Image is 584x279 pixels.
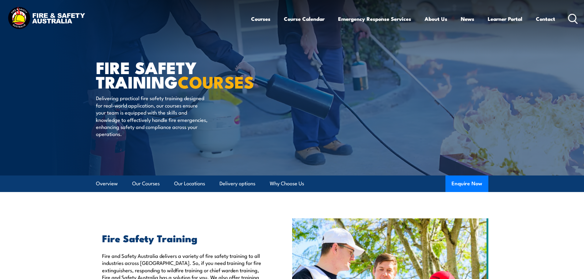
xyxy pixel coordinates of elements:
[536,11,555,27] a: Contact
[132,175,160,192] a: Our Courses
[96,60,247,89] h1: FIRE SAFETY TRAINING
[178,69,254,94] strong: COURSES
[96,94,208,137] p: Delivering practical fire safety training designed for real-world application, our courses ensure...
[461,11,474,27] a: News
[174,175,205,192] a: Our Locations
[102,234,264,242] h2: Fire Safety Training
[425,11,447,27] a: About Us
[219,175,255,192] a: Delivery options
[284,11,325,27] a: Course Calendar
[96,175,118,192] a: Overview
[488,11,522,27] a: Learner Portal
[338,11,411,27] a: Emergency Response Services
[251,11,270,27] a: Courses
[270,175,304,192] a: Why Choose Us
[445,175,488,192] button: Enquire Now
